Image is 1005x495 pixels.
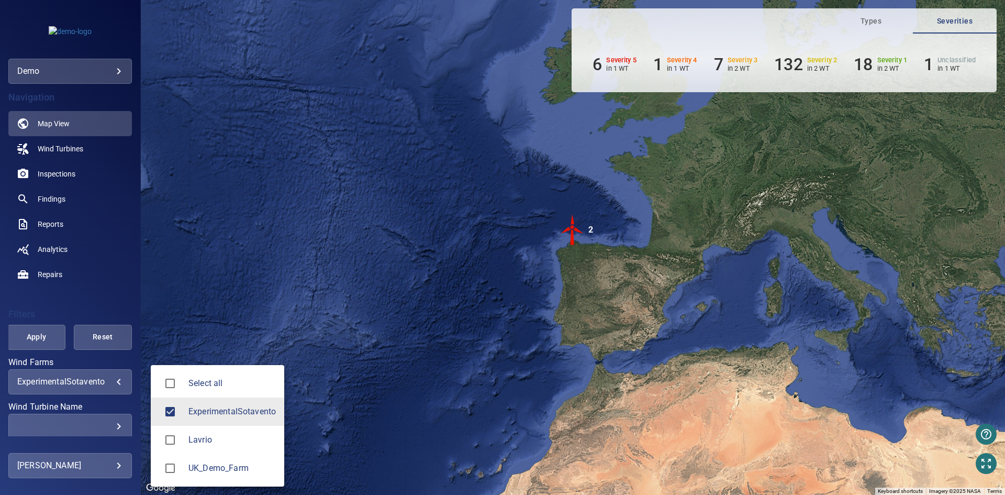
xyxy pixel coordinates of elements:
[188,377,276,390] span: Select all
[151,365,284,487] ul: ExperimentalSotavento
[159,429,181,451] span: Lavrio
[188,405,276,418] span: ExperimentalSotavento
[188,462,276,475] div: Wind Farms UK_Demo_Farm
[159,401,181,423] span: ExperimentalSotavento
[188,434,276,446] div: Wind Farms Lavrio
[159,457,181,479] span: UK_Demo_Farm
[188,405,276,418] div: Wind Farms ExperimentalSotavento
[188,462,276,475] span: UK_Demo_Farm
[188,434,276,446] span: Lavrio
